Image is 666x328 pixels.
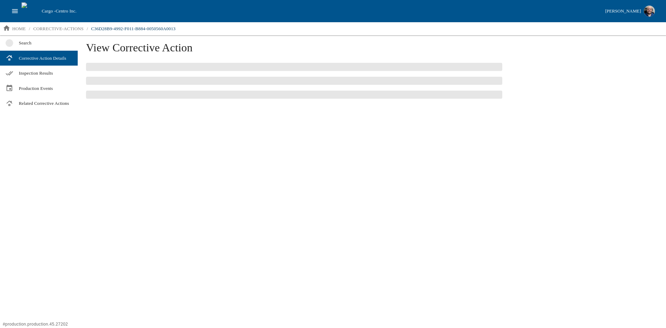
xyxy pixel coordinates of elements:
[19,100,72,107] span: Related Corrective Actions
[605,7,641,15] div: [PERSON_NAME]
[31,23,86,34] a: corrective-actions
[19,40,72,47] span: Search
[29,25,30,32] li: /
[8,5,22,18] button: open drawer
[19,85,72,92] span: Production Events
[39,8,602,15] div: Cargo -
[86,41,658,60] h1: View Corrective Action
[33,25,84,32] p: corrective-actions
[644,6,655,17] img: Profile image
[19,70,72,77] span: Inspection Results
[87,25,88,32] li: /
[19,55,72,62] span: Corrective Action Details
[12,25,26,32] p: home
[603,3,658,19] button: [PERSON_NAME]
[22,2,39,20] img: cargo logo
[55,8,76,14] span: Centro Inc.
[88,23,178,34] a: C36D28B9-4992-F011-B884-0050560A0013
[91,25,176,32] p: C36D28B9-4992-F011-B884-0050560A0013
